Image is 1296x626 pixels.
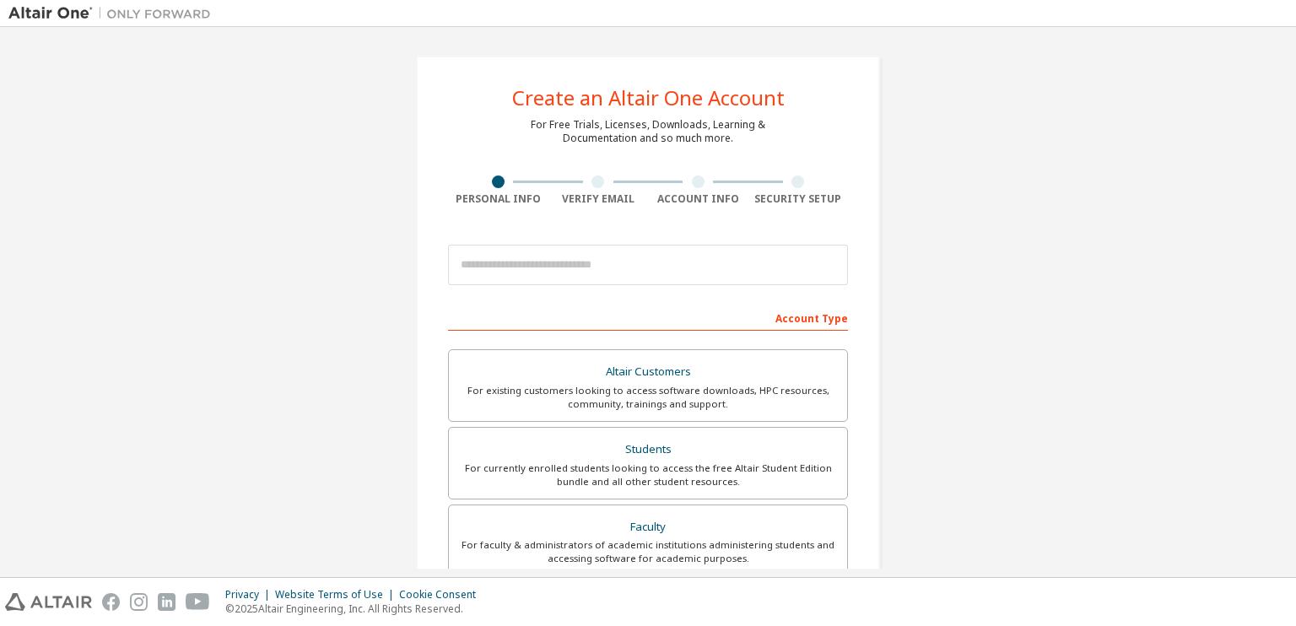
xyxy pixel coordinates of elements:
[512,88,785,108] div: Create an Altair One Account
[459,538,837,565] div: For faculty & administrators of academic institutions administering students and accessing softwa...
[459,384,837,411] div: For existing customers looking to access software downloads, HPC resources, community, trainings ...
[459,515,837,539] div: Faculty
[748,192,849,206] div: Security Setup
[225,602,486,616] p: © 2025 Altair Engineering, Inc. All Rights Reserved.
[399,588,486,602] div: Cookie Consent
[459,461,837,488] div: For currently enrolled students looking to access the free Altair Student Edition bundle and all ...
[448,304,848,331] div: Account Type
[459,438,837,461] div: Students
[448,192,548,206] div: Personal Info
[531,118,765,145] div: For Free Trials, Licenses, Downloads, Learning & Documentation and so much more.
[8,5,219,22] img: Altair One
[275,588,399,602] div: Website Terms of Use
[5,593,92,611] img: altair_logo.svg
[130,593,148,611] img: instagram.svg
[102,593,120,611] img: facebook.svg
[186,593,210,611] img: youtube.svg
[648,192,748,206] div: Account Info
[459,360,837,384] div: Altair Customers
[225,588,275,602] div: Privacy
[548,192,649,206] div: Verify Email
[158,593,175,611] img: linkedin.svg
